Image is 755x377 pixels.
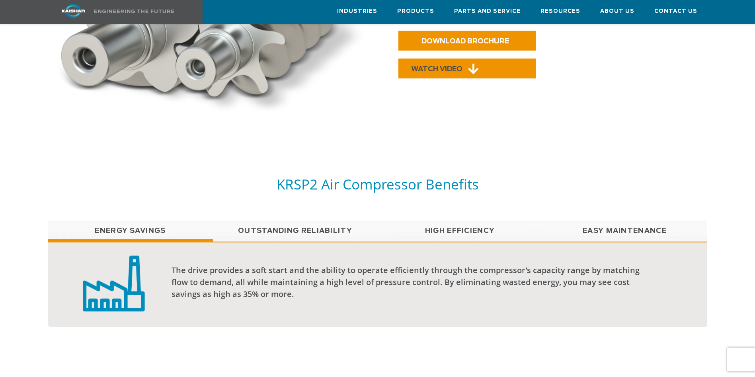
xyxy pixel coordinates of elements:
a: About Us [600,0,634,22]
a: DOWNLOAD BROCHURE [398,31,536,51]
span: Resources [540,7,580,16]
a: High Efficiency [378,221,542,241]
div: Energy Savings [48,242,707,327]
span: DOWNLOAD BROCHURE [421,38,509,45]
a: Easy Maintenance [542,221,707,241]
a: Outstanding Reliability [213,221,378,241]
span: Industries [337,7,377,16]
span: WATCH VIDEO [411,66,462,72]
span: Products [397,7,434,16]
div: The drive provides a soft start and the ability to operate efficiently through the compressor’s c... [172,264,654,300]
img: Engineering the future [94,10,174,13]
a: Contact Us [654,0,697,22]
span: Parts and Service [454,7,521,16]
a: Resources [540,0,580,22]
a: Parts and Service [454,0,521,22]
a: Energy Savings [48,221,213,241]
a: Industries [337,0,377,22]
span: Contact Us [654,7,697,16]
img: low capital investment badge [83,254,145,312]
a: Products [397,0,434,22]
span: About Us [600,7,634,16]
a: WATCH VIDEO [398,59,536,78]
img: kaishan logo [43,4,103,18]
h5: KRSP2 Air Compressor Benefits [48,175,707,193]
